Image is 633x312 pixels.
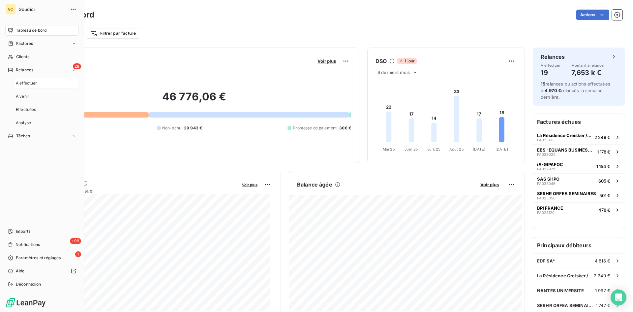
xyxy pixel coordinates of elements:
span: 478 € [598,207,610,213]
span: 29 943 € [184,125,202,131]
button: Voir plus [478,182,501,188]
span: Tâches [16,133,30,139]
tspan: Juil. 25 [427,147,440,152]
button: SAS SHPOFA023046605 € [533,173,625,188]
span: Analyse [16,120,31,126]
button: Filtrer par facture [86,28,140,39]
span: Chiffre d'affaires mensuel [37,187,237,194]
span: FA023050 [537,196,556,200]
span: 2 249 € [594,135,610,140]
span: 2 249 € [594,273,610,278]
h6: Principaux débiteurs [533,237,625,253]
span: FA023120 [537,211,555,215]
tspan: Août 25 [449,147,464,152]
h4: 19 [541,67,560,78]
h2: 46 776,06 € [37,90,351,110]
span: Relances [16,67,33,73]
span: Déconnexion [16,281,41,287]
span: 1 178 € [597,149,610,155]
span: 1 jour [397,58,417,64]
button: La Résidence Creisker / CRT Loire LittoralFA0231162 249 € [533,130,625,144]
span: 1 154 € [596,164,610,169]
button: BPI FRANCEFA023120478 € [533,202,625,217]
span: 4 970 € [545,88,561,93]
span: Voir plus [480,182,499,187]
span: Paramètres et réglages [16,255,61,261]
span: NANTES UNIVERSITE [537,288,584,293]
span: Promesse de paiement [293,125,337,131]
span: SAS SHPO [537,176,559,182]
span: Effectuées [16,107,36,113]
tspan: [DATE] [473,147,485,152]
span: FA023116 [537,138,554,142]
span: EBS -EQUANS BUSINESS SUPPORT [537,147,594,153]
span: Clients [16,54,29,60]
span: 6 derniers mois [377,70,410,75]
span: +99 [70,238,81,244]
h6: Balance âgée [297,181,332,189]
span: relances ou actions effectuées et relancés la semaine dernière. [541,81,610,100]
span: À venir [16,93,29,99]
div: Open Intercom Messenger [611,290,626,305]
span: Non-échu [162,125,181,131]
span: FA023046 [537,182,556,186]
span: À effectuer [541,63,560,67]
span: 1 [75,251,81,257]
img: Logo LeanPay [5,297,46,308]
span: À effectuer [16,80,37,86]
span: SERHR ORFEA SEMINAIRES [537,303,596,308]
span: EDF SA* [537,258,555,263]
button: EBS -EQUANS BUSINESS SUPPORTFA0230241 178 € [533,144,625,159]
span: SERHR ORFEA SEMINAIRES [537,191,596,196]
span: Aide [16,268,25,274]
button: Voir plus [240,182,259,188]
div: GO [5,4,16,15]
span: Goudici [18,7,66,12]
button: iA-GIPAFOCFA0229791 154 € [533,159,625,173]
tspan: Mai 25 [383,147,395,152]
h6: DSO [376,57,387,65]
h6: Factures échues [533,114,625,130]
button: Actions [576,10,609,20]
span: 4 816 € [595,258,610,263]
span: Factures [16,41,33,47]
tspan: Juin 25 [405,147,418,152]
span: FA022979 [537,167,555,171]
span: Voir plus [317,58,336,64]
span: Notifications [15,242,40,248]
a: Aide [5,266,79,276]
button: Voir plus [316,58,338,64]
span: 306 € [339,125,351,131]
span: La Résidence Creisker / CRT Loire Littoral [537,133,592,138]
span: Montant à relancer [571,63,605,67]
span: 605 € [598,178,610,184]
h4: 7,653 k € [571,67,605,78]
span: 28 [73,63,81,69]
span: Imports [16,228,30,234]
span: 15 [541,81,545,87]
span: La Résidence Creisker / CRT Loire Littoral [537,273,594,278]
tspan: [DATE] [496,147,508,152]
span: Voir plus [242,183,257,187]
span: BPI FRANCE [537,205,563,211]
span: 501 € [599,193,610,198]
span: 1 747 € [596,303,610,308]
button: SERHR ORFEA SEMINAIRESFA023050501 € [533,188,625,202]
span: Tableau de bord [16,27,46,33]
span: FA023024 [537,153,556,156]
h6: Relances [541,53,565,61]
span: iA-GIPAFOC [537,162,563,167]
span: 1 997 € [595,288,610,293]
